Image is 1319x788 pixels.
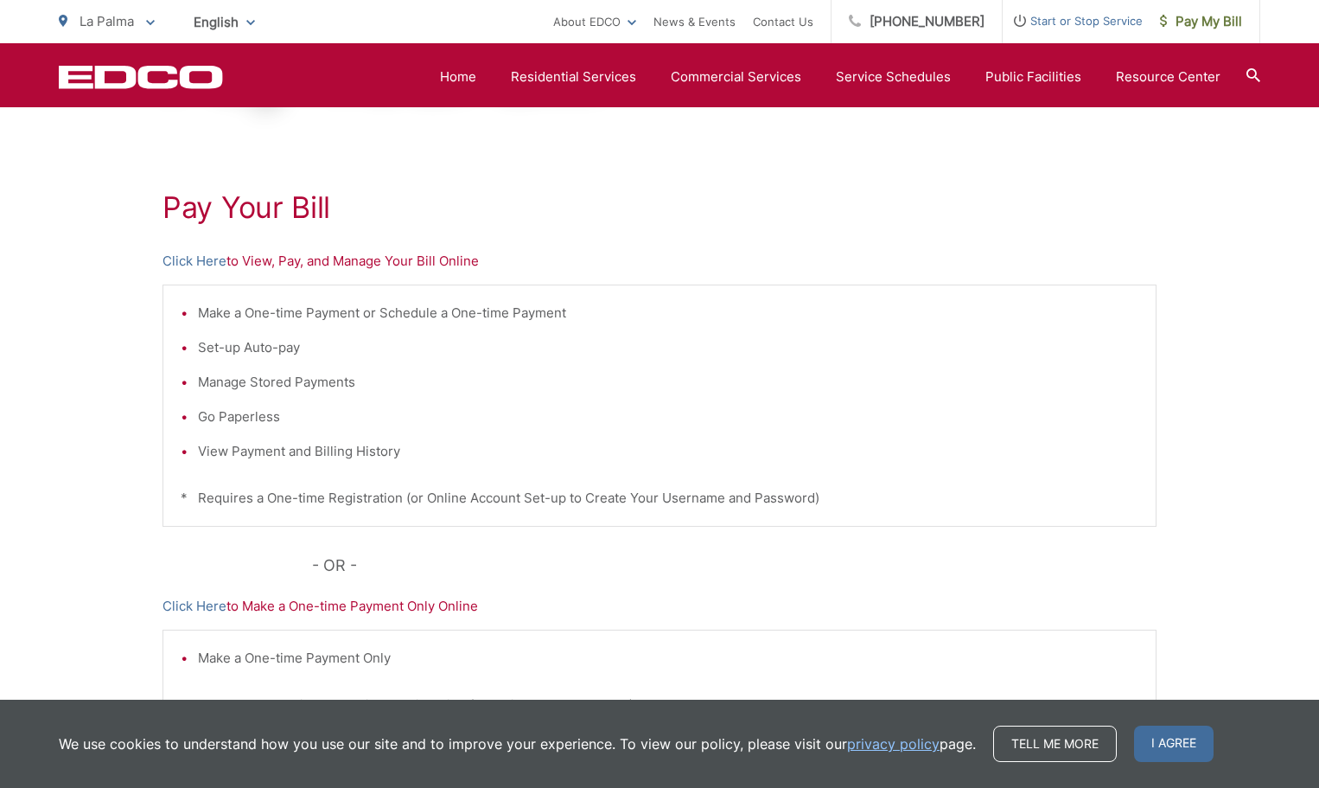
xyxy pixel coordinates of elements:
[198,407,1138,427] li: Go Paperless
[80,13,134,29] span: La Palma
[1134,726,1214,762] span: I agree
[198,441,1138,462] li: View Payment and Billing History
[59,65,223,89] a: EDCD logo. Return to the homepage.
[59,734,976,754] p: We use cookies to understand how you use our site and to improve your experience. To view our pol...
[671,67,801,87] a: Commercial Services
[312,553,1157,579] p: - OR -
[198,648,1138,669] li: Make a One-time Payment Only
[198,303,1138,324] li: Make a One-time Payment or Schedule a One-time Payment
[993,726,1117,762] a: Tell me more
[181,488,1138,509] p: * Requires a One-time Registration (or Online Account Set-up to Create Your Username and Password)
[162,190,1157,225] h1: Pay Your Bill
[836,67,951,87] a: Service Schedules
[162,596,1157,617] p: to Make a One-time Payment Only Online
[511,67,636,87] a: Residential Services
[553,11,636,32] a: About EDCO
[181,695,1138,715] p: * DOES NOT Require a One-time Registration (or Online Account Set-up)
[162,251,226,272] a: Click Here
[847,734,940,754] a: privacy policy
[985,67,1081,87] a: Public Facilities
[653,11,736,32] a: News & Events
[753,11,813,32] a: Contact Us
[162,251,1157,272] p: to View, Pay, and Manage Your Bill Online
[162,596,226,617] a: Click Here
[1116,67,1220,87] a: Resource Center
[198,337,1138,358] li: Set-up Auto-pay
[198,372,1138,393] li: Manage Stored Payments
[181,7,268,37] span: English
[1160,11,1242,32] span: Pay My Bill
[440,67,476,87] a: Home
